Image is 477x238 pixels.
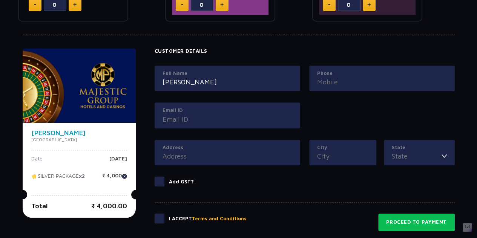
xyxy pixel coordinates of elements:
[34,4,36,5] img: minus
[155,48,455,54] h4: Customer Details
[442,151,447,161] img: toggler icon
[317,144,368,151] label: City
[31,173,85,184] p: SILVER PACKAGE
[31,156,43,167] p: Date
[169,178,194,186] p: Add GST?
[73,3,77,6] img: plus
[163,144,292,151] label: Address
[163,77,292,87] input: Full Name
[23,48,136,123] img: majesticPride-banner
[79,172,85,179] strong: x2
[31,130,127,136] h4: [PERSON_NAME]
[317,77,447,87] input: Mobile
[192,215,247,223] button: Terms and Conditions
[91,201,127,211] p: ₹ 4,000.00
[31,201,48,211] p: Total
[220,3,224,6] img: plus
[31,136,127,143] p: [GEOGRAPHIC_DATA]
[109,156,127,167] p: [DATE]
[31,173,38,180] img: tikcet
[163,107,292,114] label: Email ID
[317,70,447,77] label: Phone
[181,4,183,5] img: minus
[392,151,442,161] input: State
[163,114,292,124] input: Email ID
[317,151,368,161] input: City
[378,214,455,231] button: Proceed to Payment
[102,173,127,184] p: ₹ 4,000
[163,151,292,161] input: Address
[169,215,247,223] p: I Accept
[367,3,371,6] img: plus
[392,144,447,151] label: State
[328,4,330,5] img: minus
[163,70,292,77] label: Full Name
